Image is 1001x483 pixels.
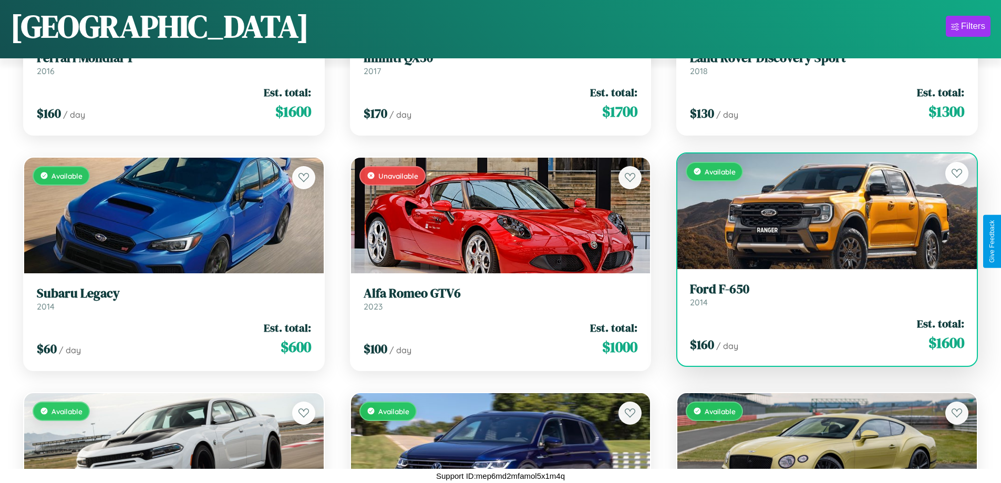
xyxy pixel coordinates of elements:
span: / day [59,345,81,355]
span: $ 100 [364,340,387,357]
span: Est. total: [264,85,311,100]
span: / day [716,341,738,351]
span: $ 170 [364,105,387,122]
span: Available [705,167,736,176]
span: Est. total: [917,316,964,331]
h3: Ferrari Mondial T [37,50,311,66]
span: $ 160 [37,105,61,122]
span: / day [389,345,411,355]
button: Filters [946,16,990,37]
span: Est. total: [917,85,964,100]
div: Filters [961,21,985,32]
span: / day [389,109,411,120]
a: Ford F-6502014 [690,282,964,307]
span: $ 1000 [602,336,637,357]
h3: Infiniti QX30 [364,50,638,66]
span: $ 160 [690,336,714,353]
span: Available [51,171,82,180]
span: / day [63,109,85,120]
h3: Alfa Romeo GTV6 [364,286,638,301]
span: Available [705,407,736,416]
span: 2017 [364,66,381,76]
span: 2023 [364,301,383,312]
h3: Land Rover Discovery Sport [690,50,964,66]
a: Subaru Legacy2014 [37,286,311,312]
span: Available [51,407,82,416]
span: 2014 [690,297,708,307]
h1: [GEOGRAPHIC_DATA] [11,5,309,48]
span: $ 130 [690,105,714,122]
span: $ 1600 [928,332,964,353]
span: 2018 [690,66,708,76]
h3: Ford F-650 [690,282,964,297]
a: Alfa Romeo GTV62023 [364,286,638,312]
span: 2014 [37,301,55,312]
p: Support ID: mep6md2mfamol5x1m4q [436,469,565,483]
span: $ 1700 [602,101,637,122]
span: Est. total: [590,320,637,335]
span: Est. total: [590,85,637,100]
span: Unavailable [378,171,418,180]
span: 2016 [37,66,55,76]
a: Infiniti QX302017 [364,50,638,76]
a: Ferrari Mondial T2016 [37,50,311,76]
span: $ 600 [281,336,311,357]
span: Est. total: [264,320,311,335]
h3: Subaru Legacy [37,286,311,301]
span: $ 60 [37,340,57,357]
span: / day [716,109,738,120]
a: Land Rover Discovery Sport2018 [690,50,964,76]
span: $ 1300 [928,101,964,122]
span: Available [378,407,409,416]
div: Give Feedback [988,220,996,263]
span: $ 1600 [275,101,311,122]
